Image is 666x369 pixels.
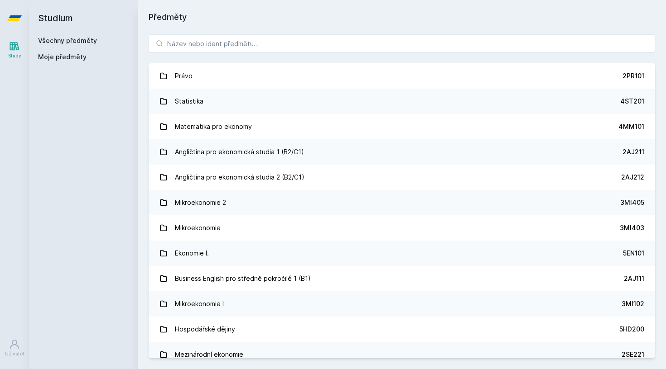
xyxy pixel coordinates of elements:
a: Právo 2PR101 [149,63,655,89]
a: Matematika pro ekonomy 4MM101 [149,114,655,139]
a: Study [2,36,27,64]
input: Název nebo ident předmětu… [149,34,655,52]
span: Moje předměty [38,52,87,61]
div: 5EN101 [623,249,644,258]
div: 3MI102 [622,299,644,308]
a: Uživatel [2,334,27,362]
div: Angličtina pro ekonomická studia 2 (B2/C1) [175,168,304,186]
div: Study [8,52,21,59]
a: Ekonomie I. 5EN101 [149,241,655,266]
a: Všechny předměty [38,37,97,44]
a: Angličtina pro ekonomická studia 1 (B2/C1) 2AJ211 [149,139,655,165]
div: Právo [175,67,193,85]
a: Statistika 4ST201 [149,89,655,114]
div: 3MI405 [620,198,644,207]
div: Statistika [175,92,203,110]
a: Mikroekonomie 2 3MI405 [149,190,655,215]
div: Mikroekonomie [175,219,221,237]
h1: Předměty [149,11,655,24]
div: Business English pro středně pokročilé 1 (B1) [175,270,311,288]
div: Mezinárodní ekonomie [175,345,243,364]
a: Mikroekonomie 3MI403 [149,215,655,241]
div: Hospodářské dějiny [175,320,235,338]
div: Mikroekonomie I [175,295,224,313]
a: Angličtina pro ekonomická studia 2 (B2/C1) 2AJ212 [149,165,655,190]
a: Business English pro středně pokročilé 1 (B1) 2AJ111 [149,266,655,291]
div: 5HD200 [619,325,644,334]
div: 2SE221 [622,350,644,359]
div: Mikroekonomie 2 [175,194,226,212]
div: Ekonomie I. [175,244,209,262]
div: 2AJ211 [623,147,644,156]
a: Hospodářské dějiny 5HD200 [149,317,655,342]
a: Mikroekonomie I 3MI102 [149,291,655,317]
div: 2AJ212 [621,173,644,182]
div: Uživatel [5,350,24,357]
div: 2AJ111 [624,274,644,283]
div: Angličtina pro ekonomická studia 1 (B2/C1) [175,143,304,161]
div: 3MI403 [620,223,644,232]
div: 4MM101 [618,122,644,131]
div: Matematika pro ekonomy [175,118,252,136]
div: 2PR101 [623,71,644,80]
a: Mezinárodní ekonomie 2SE221 [149,342,655,367]
div: 4ST201 [620,97,644,106]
